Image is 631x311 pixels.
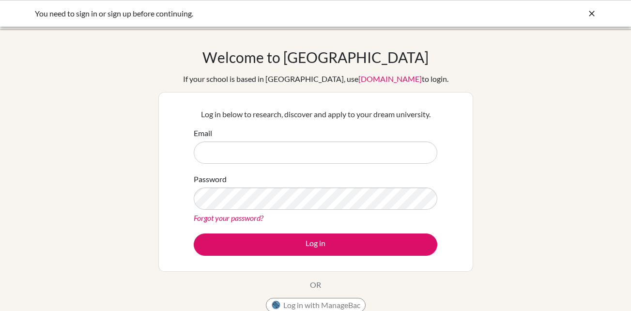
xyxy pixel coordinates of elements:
[310,279,321,291] p: OR
[183,73,448,85] div: If your school is based in [GEOGRAPHIC_DATA], use to login.
[194,213,263,222] a: Forgot your password?
[35,8,451,19] div: You need to sign in or sign up before continuing.
[358,74,422,83] a: [DOMAIN_NAME]
[194,127,212,139] label: Email
[194,233,437,256] button: Log in
[194,173,227,185] label: Password
[202,48,429,66] h1: Welcome to [GEOGRAPHIC_DATA]
[194,109,437,120] p: Log in below to research, discover and apply to your dream university.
